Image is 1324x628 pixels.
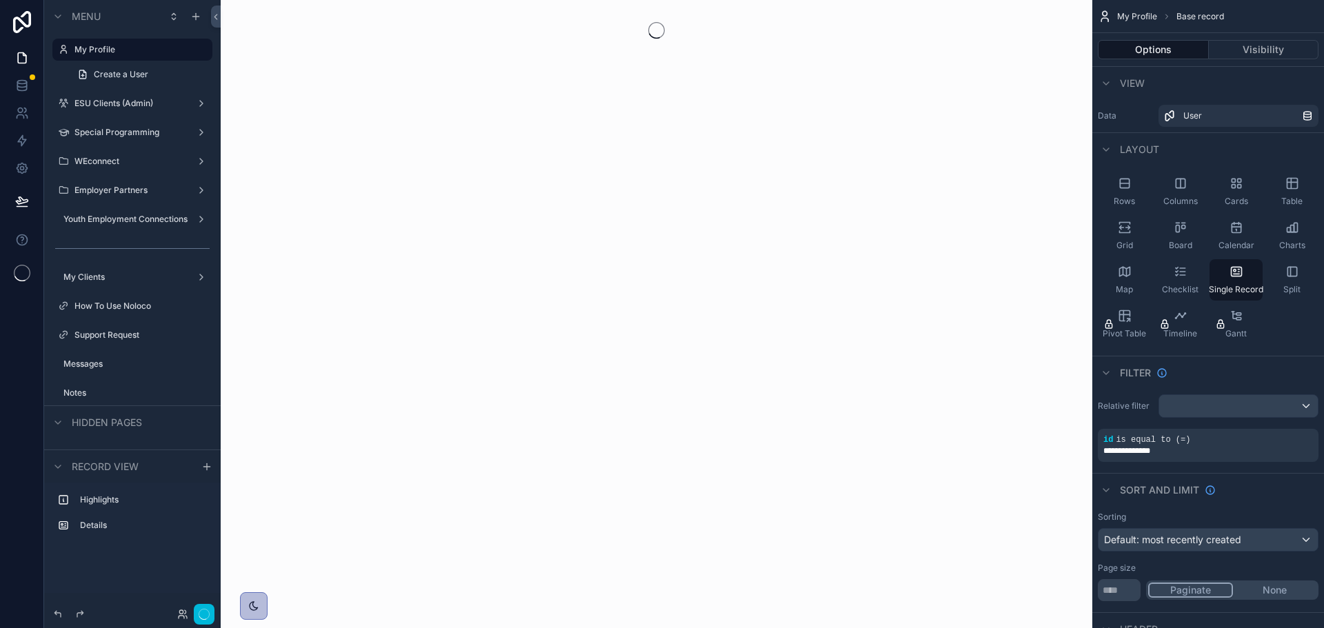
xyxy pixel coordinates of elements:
[1163,196,1198,207] span: Columns
[1210,215,1263,256] button: Calendar
[1120,366,1151,380] span: Filter
[1183,110,1202,121] span: User
[1098,171,1151,212] button: Rows
[1163,328,1197,339] span: Timeline
[1169,240,1192,251] span: Board
[69,63,212,85] a: Create a User
[1098,259,1151,301] button: Map
[1120,483,1199,497] span: Sort And Limit
[1116,284,1133,295] span: Map
[74,127,185,138] label: Special Programming
[72,10,101,23] span: Menu
[1154,259,1207,301] button: Checklist
[1209,284,1263,295] span: Single Record
[1225,196,1248,207] span: Cards
[1120,77,1145,90] span: View
[1117,11,1157,22] span: My Profile
[1265,171,1318,212] button: Table
[63,272,185,283] label: My Clients
[1098,303,1151,345] button: Pivot Table
[1225,328,1247,339] span: Gantt
[1103,435,1113,445] span: id
[1154,171,1207,212] button: Columns
[63,214,188,225] label: Youth Employment Connections
[1114,196,1135,207] span: Rows
[1218,240,1254,251] span: Calendar
[1233,583,1316,598] button: None
[72,460,139,474] span: Record view
[80,494,201,505] label: Highlights
[1098,528,1318,551] button: Default: most recently created
[74,156,185,167] label: WEconnect
[74,185,185,196] label: Employer Partners
[1279,240,1305,251] span: Charts
[94,69,148,80] span: Create a User
[74,44,204,55] label: My Profile
[1098,511,1126,523] label: Sorting
[1120,143,1159,156] span: Layout
[1148,583,1233,598] button: Paginate
[1154,215,1207,256] button: Board
[1265,215,1318,256] button: Charts
[1098,40,1209,59] button: Options
[1103,328,1146,339] span: Pivot Table
[80,520,201,531] label: Details
[44,483,221,550] div: scrollable content
[1162,284,1198,295] span: Checklist
[1210,303,1263,345] button: Gantt
[63,387,204,398] label: Notes
[1098,401,1153,412] label: Relative filter
[1176,11,1224,22] span: Base record
[1210,259,1263,301] button: Single Record
[1283,284,1301,295] span: Split
[1210,171,1263,212] button: Cards
[1281,196,1303,207] span: Table
[1098,110,1153,121] label: Data
[1158,105,1318,127] a: User
[72,416,142,429] span: Hidden pages
[1154,303,1207,345] button: Timeline
[1116,240,1133,251] span: Grid
[1209,40,1319,59] button: Visibility
[74,301,204,312] label: How To Use Noloco
[1265,259,1318,301] button: Split
[74,98,185,109] label: ESU Clients (Admin)
[1098,563,1136,574] label: Page size
[1116,435,1190,445] span: is equal to (=)
[63,358,204,369] label: Messages
[1104,534,1241,545] span: Default: most recently created
[74,330,204,341] label: Support Request
[1098,215,1151,256] button: Grid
